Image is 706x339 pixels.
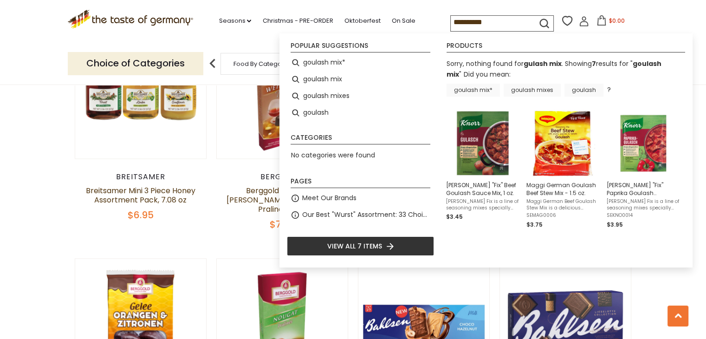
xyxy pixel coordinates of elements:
b: 7 [592,59,596,68]
span: [PERSON_NAME] "Fix" Paprika Goulash Seasoning Mix, 1 oz [607,181,680,197]
div: Breitsamer [75,172,207,182]
a: goulash mixes [504,84,561,97]
button: $0.00 [591,15,630,29]
span: View all 7 items [327,241,382,251]
a: goulash mix* [447,84,500,97]
span: [PERSON_NAME] Fix is a line of seasoning mixes specially created to flavor specific dishes. With ... [446,198,519,211]
span: $7.95 [269,218,295,231]
li: Knorr "Fix" Beef Goulash Sauce Mix, 1 oz. [442,106,523,233]
div: Instant Search Results [279,33,693,267]
li: Meet Our Brands [287,190,434,207]
li: goulash [287,104,434,121]
a: Knorr Goulash Sauce Mix[PERSON_NAME] "Fix" Beef Goulash Sauce Mix, 1 oz.[PERSON_NAME] Fix is a li... [446,110,519,229]
span: Maggi German Beef Goulash Stew Mix is a delicious flavoring mix that is easily prepared and added... [526,198,599,211]
a: goulash [564,84,603,97]
span: Sorry, nothing found for . [447,59,563,68]
li: Products [447,42,685,52]
span: No categories were found [291,150,375,160]
span: $6.95 [128,209,154,222]
a: On Sale [391,16,415,26]
a: Maggi German Goulash Beef Stew MixMaggi German Goulash Beef Stew Mix - 1.5 oz.Maggi German Beef G... [526,110,599,229]
a: Our Best "Wurst" Assortment: 33 Choices For The Grillabend [302,209,430,220]
span: SEKNO0014 [607,212,680,219]
span: Maggi German Goulash Beef Stew Mix - 1.5 oz. [526,181,599,197]
li: Popular suggestions [291,42,430,52]
img: previous arrow [203,54,222,73]
a: Seasons [219,16,251,26]
div: Berggold [216,172,349,182]
span: $0.00 [609,17,624,25]
img: Maggi German Goulash Beef Stew Mix [529,110,596,177]
span: [PERSON_NAME] Fix is a line of seasoning mixes specially created to flavor specific dishes. With ... [607,198,680,211]
span: $3.75 [526,221,543,228]
span: $3.95 [607,221,623,228]
a: Meet Our Brands [302,193,356,203]
li: Knorr "Fix" Paprika Goulash Seasoning Mix, 1 oz [603,106,683,233]
img: Knorr Goulash Sauce Mix [449,110,516,177]
li: goulash mix [287,71,434,88]
a: Christmas - PRE-ORDER [262,16,333,26]
b: gulash mix [524,59,562,68]
li: Our Best "Wurst" Assortment: 33 Choices For The Grillabend [287,207,434,223]
p: Choice of Categories [68,52,203,75]
a: Oktoberfest [344,16,380,26]
li: goulash mixes [287,88,434,104]
li: Pages [291,178,430,188]
span: $3.45 [446,213,463,221]
li: goulash mix* [287,54,434,71]
a: Breitsamer Mini 3 Piece Honey Assortment Pack, 7.08 oz [86,185,195,205]
img: Berggold Thuringian Brandy-Cream Filled Pralines, 100g [217,27,348,158]
span: SEMAG0006 [526,212,599,219]
div: Did you mean: ? [447,70,611,94]
li: Maggi German Goulash Beef Stew Mix - 1.5 oz. [523,106,603,233]
li: View all 7 items [287,236,434,256]
a: Berggold Thuringian [PERSON_NAME]-Cream Filled Pralines, 100g [226,185,338,215]
li: Categories [291,134,430,144]
img: Breitsamer Mini 3 Piece Honey Assortment Pack, 7.08 oz [75,27,207,158]
span: [PERSON_NAME] "Fix" Beef Goulash Sauce Mix, 1 oz. [446,181,519,197]
a: Food By Category [233,60,287,67]
a: [PERSON_NAME] "Fix" Paprika Goulash Seasoning Mix, 1 oz[PERSON_NAME] Fix is a line of seasoning m... [607,110,680,229]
